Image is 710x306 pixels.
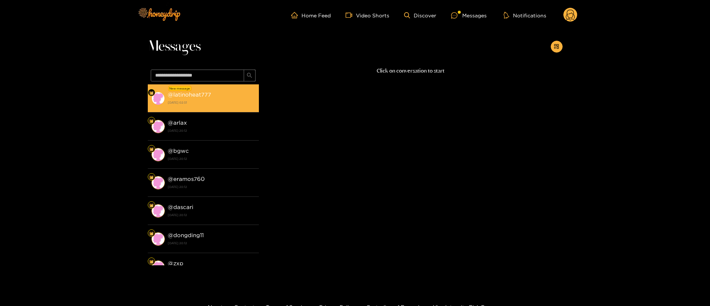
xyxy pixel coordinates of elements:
[149,91,154,95] img: Fan Level
[451,11,487,20] div: Messages
[168,176,205,182] strong: @ eramos760
[151,232,165,246] img: conversation
[404,12,436,19] a: Discover
[149,175,154,179] img: Fan Level
[291,12,301,19] span: home
[151,92,165,105] img: conversation
[168,99,255,106] strong: [DATE] 02:51
[554,44,559,50] span: appstore-add
[151,120,165,133] img: conversation
[151,176,165,189] img: conversation
[168,86,191,91] div: New message
[259,67,563,75] p: Click on conversation to start
[151,148,165,161] img: conversation
[168,120,187,126] strong: @ arlax
[168,127,255,134] strong: [DATE] 20:12
[346,12,356,19] span: video-camera
[168,260,183,266] strong: @ zxp
[291,12,331,19] a: Home Feed
[149,119,154,123] img: Fan Level
[244,70,256,81] button: search
[149,203,154,208] img: Fan Level
[151,204,165,218] img: conversation
[247,73,252,79] span: search
[148,38,201,56] span: Messages
[168,240,255,246] strong: [DATE] 20:12
[346,12,389,19] a: Video Shorts
[149,231,154,236] img: Fan Level
[168,91,211,98] strong: @ latinoheat777
[168,232,204,238] strong: @ dongding11
[168,155,255,162] strong: [DATE] 20:12
[168,148,189,154] strong: @ bgwc
[168,212,255,218] strong: [DATE] 20:12
[168,184,255,190] strong: [DATE] 20:12
[168,204,193,210] strong: @ dascari
[501,11,549,19] button: Notifications
[151,260,165,274] img: conversation
[149,259,154,264] img: Fan Level
[149,147,154,151] img: Fan Level
[551,41,563,53] button: appstore-add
